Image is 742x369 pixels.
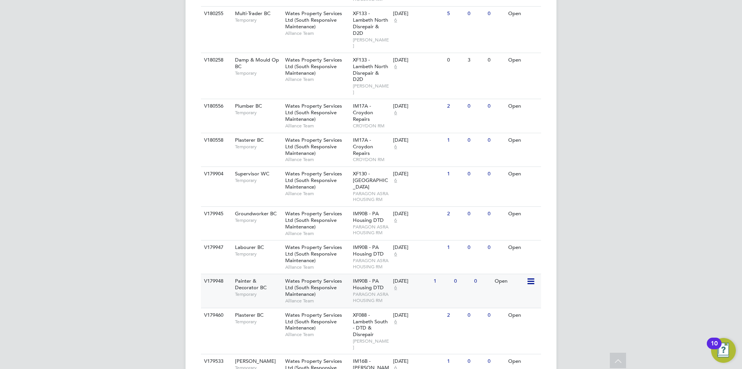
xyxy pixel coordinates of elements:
button: Open Resource Center, 10 new notifications [711,338,736,363]
span: Alliance Team [285,123,349,129]
div: Open [506,308,540,323]
span: Wates Property Services Ltd (South Responsive Maintenance) [285,278,342,297]
div: 0 [445,53,465,67]
div: 2 [445,99,465,113]
span: Alliance Team [285,191,349,197]
span: Plasterer BC [235,312,264,318]
div: Open [506,240,540,255]
span: Wates Property Services Ltd (South Responsive Maintenance) [285,170,342,190]
div: V180558 [202,133,229,148]
div: 1 [432,274,452,288]
div: 0 [466,240,486,255]
span: Painter & Decorator BC [235,278,267,291]
span: Temporary [235,70,281,76]
div: 2 [445,308,465,323]
div: 0 [466,207,486,221]
div: 0 [466,7,486,21]
div: [DATE] [393,312,443,319]
div: Open [506,207,540,221]
div: 0 [486,133,506,148]
span: Plasterer BC [235,137,264,143]
div: 0 [486,167,506,181]
div: V179460 [202,308,229,323]
div: 0 [466,133,486,148]
div: 0 [466,308,486,323]
div: 0 [486,308,506,323]
span: Groundworker BC [235,210,277,217]
span: PARAGON ASRA HOUSING RM [353,257,390,269]
div: Open [506,133,540,148]
div: [DATE] [393,137,443,144]
div: Open [506,167,540,181]
span: XF133 - Lambeth North Disrepair & D2D [353,57,388,83]
span: IM90B - PA Housing DTD [353,210,384,223]
span: Alliance Team [285,298,349,304]
span: IM90B - PA Housing DTD [353,278,384,291]
div: 0 [486,7,506,21]
span: IM17A - Croydon Repairs [353,103,373,122]
div: 0 [452,274,472,288]
div: 1 [445,354,465,369]
div: [DATE] [393,57,443,64]
div: [DATE] [393,358,443,365]
span: XF133 - Lambeth North Disrepair & D2D [353,10,388,36]
div: V179904 [202,167,229,181]
div: [DATE] [393,10,443,17]
span: 6 [393,251,398,257]
span: Alliance Team [285,264,349,270]
div: [DATE] [393,171,443,177]
span: Temporary [235,110,281,116]
span: XF088 - Lambeth South - DTD & Disrepair [353,312,388,338]
span: PARAGON ASRA HOUSING RM [353,291,390,303]
div: V180258 [202,53,229,67]
div: 0 [486,354,506,369]
span: 6 [393,319,398,325]
div: Open [506,53,540,67]
span: Alliance Team [285,156,349,163]
span: Wates Property Services Ltd (South Responsive Maintenance) [285,244,342,264]
span: Wates Property Services Ltd (South Responsive Maintenance) [285,103,342,122]
span: Alliance Team [285,76,349,82]
div: 0 [466,167,486,181]
div: V180556 [202,99,229,113]
div: Open [506,99,540,113]
span: Alliance Team [285,30,349,36]
span: Wates Property Services Ltd (South Responsive Maintenance) [285,210,342,230]
span: CROYDON RM [353,156,390,163]
span: 6 [393,144,398,150]
div: Open [506,7,540,21]
span: Wates Property Services Ltd (South Responsive Maintenance) [285,137,342,156]
span: CROYDON RM [353,123,390,129]
div: [DATE] [393,211,443,217]
span: [PERSON_NAME] [353,83,390,95]
div: V179947 [202,240,229,255]
div: 1 [445,167,465,181]
div: 0 [466,99,486,113]
span: Multi-Trader BC [235,10,271,17]
div: Open [493,274,526,288]
span: PARAGON ASRA HOUSING RM [353,224,390,236]
span: Temporary [235,251,281,257]
div: 3 [466,53,486,67]
div: 0 [472,274,492,288]
span: PARAGON ASRA HOUSING RM [353,191,390,203]
span: XF130 - [GEOGRAPHIC_DATA] [353,170,388,190]
span: 6 [393,17,398,24]
div: 5 [445,7,465,21]
div: 0 [486,207,506,221]
div: 0 [486,53,506,67]
span: Alliance Team [285,331,349,338]
span: Wates Property Services Ltd (South Responsive Maintenance) [285,57,342,76]
span: Alliance Team [285,230,349,237]
span: 6 [393,177,398,184]
div: V179945 [202,207,229,221]
div: 0 [486,240,506,255]
span: IM17A - Croydon Repairs [353,137,373,156]
div: [DATE] [393,278,430,285]
span: Temporary [235,17,281,23]
span: Wates Property Services Ltd (South Responsive Maintenance) [285,10,342,30]
div: 0 [466,354,486,369]
span: 6 [393,217,398,224]
span: [PERSON_NAME] [353,338,390,350]
span: Damp & Mould Op BC [235,57,279,70]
